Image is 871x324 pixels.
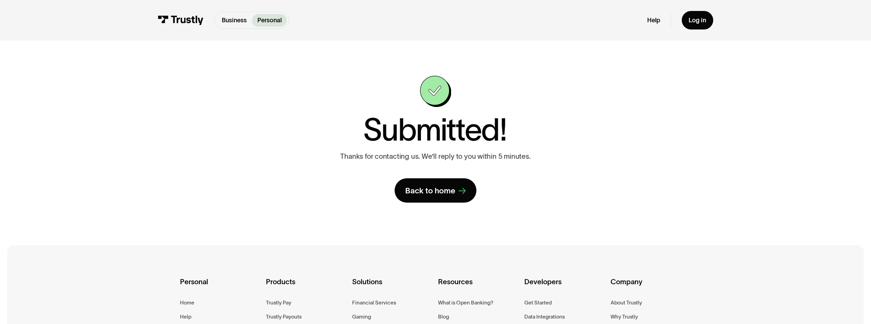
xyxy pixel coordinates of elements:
[340,152,530,161] p: Thanks for contacting us. We’ll reply to you within 5 minutes.
[266,298,291,307] a: Trustly Pay
[647,16,660,24] a: Help
[689,16,706,24] div: Log in
[158,15,204,25] img: Trustly Logo
[352,312,371,321] a: Gaming
[438,276,519,298] div: Resources
[180,312,191,321] a: Help
[524,298,552,307] a: Get Started
[611,298,642,307] a: About Trustly
[252,14,287,27] a: Personal
[405,185,455,196] div: Back to home
[524,312,565,321] a: Data Integrations
[180,276,261,298] div: Personal
[222,16,247,25] p: Business
[352,298,396,307] a: Financial Services
[352,276,433,298] div: Solutions
[216,14,252,27] a: Business
[266,276,347,298] div: Products
[363,114,507,145] h1: Submitted!
[438,298,494,307] a: What is Open Banking?
[524,276,605,298] div: Developers
[611,312,638,321] a: Why Trustly
[257,16,282,25] p: Personal
[180,298,194,307] a: Home
[682,11,713,29] a: Log in
[266,312,302,321] a: Trustly Payouts
[438,312,449,321] a: Blog
[611,276,691,298] div: Company
[395,178,476,203] a: Back to home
